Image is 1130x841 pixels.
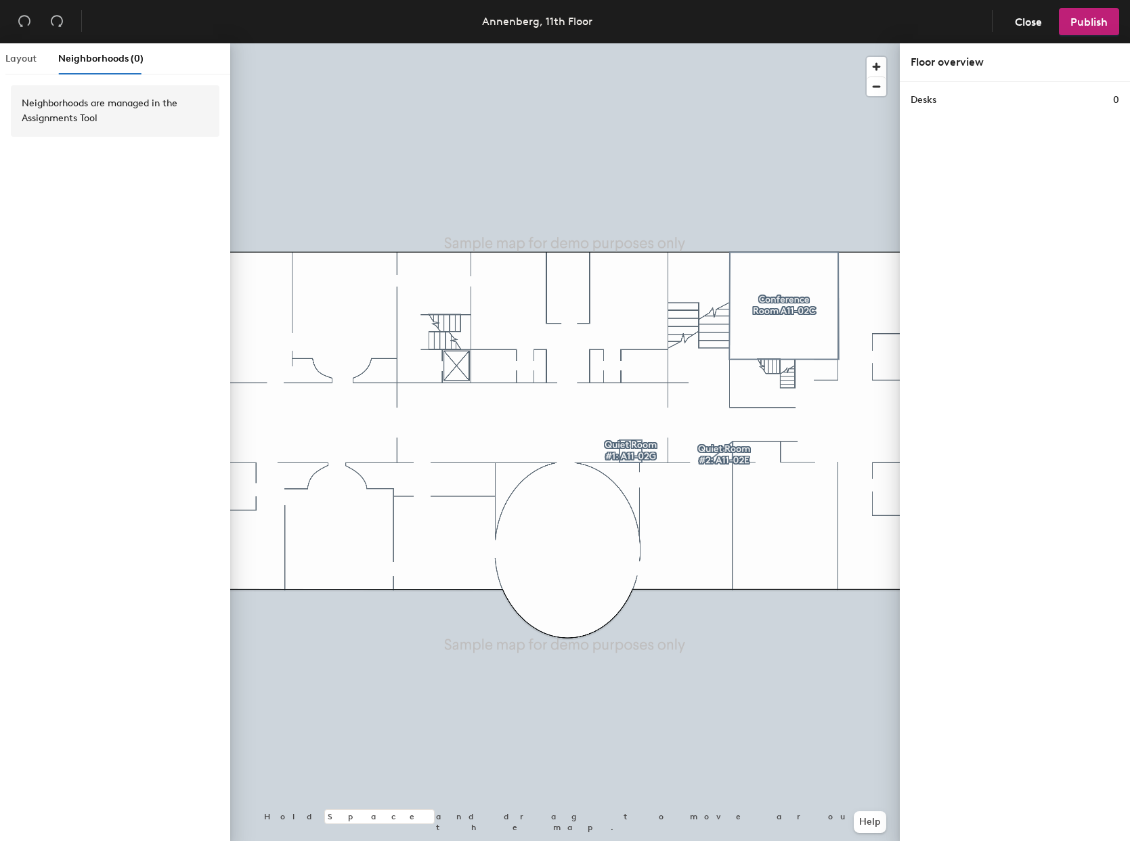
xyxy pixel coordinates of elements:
button: Help [854,811,886,833]
div: Annenberg, 11th Floor [482,13,592,30]
h1: Desks [911,93,936,108]
span: Layout [5,53,37,64]
span: Publish [1070,16,1108,28]
div: Neighborhoods are managed in the Assignments Tool [22,96,209,126]
span: Close [1015,16,1042,28]
button: Undo (⌘ + Z) [11,8,38,35]
div: Floor overview [911,54,1119,70]
span: Neighborhoods (0) [58,53,144,64]
button: Publish [1059,8,1119,35]
button: Close [1003,8,1053,35]
button: Redo (⌘ + ⇧ + Z) [43,8,70,35]
h1: 0 [1113,93,1119,108]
